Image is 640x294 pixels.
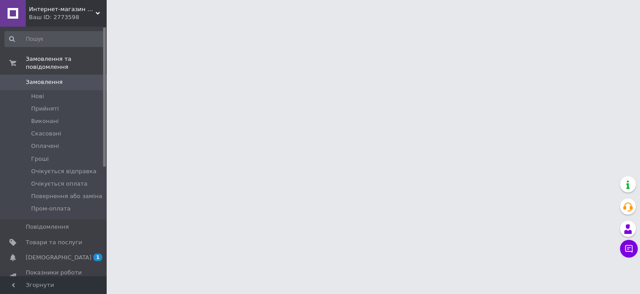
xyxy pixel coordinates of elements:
div: Ваш ID: 2773598 [29,13,107,21]
span: Товари та послуги [26,238,82,246]
span: Очікується оплата [31,180,88,188]
span: Повідомлення [26,223,69,231]
span: Скасовані [31,130,61,138]
span: 1 [93,254,102,261]
span: Очікується відправка [31,167,96,175]
input: Пошук [4,31,105,47]
span: Виконані [31,117,59,125]
span: Повернення або заміна [31,192,102,200]
span: Нові [31,92,44,100]
button: Чат з покупцем [620,240,638,258]
span: Пром-оплата [31,205,71,213]
span: Прийняті [31,105,59,113]
span: Оплачені [31,142,59,150]
span: Замовлення та повідомлення [26,55,107,71]
span: Замовлення [26,78,63,86]
span: Интернет-магазин "АТМ" [29,5,96,13]
span: Гроші [31,155,49,163]
span: [DEMOGRAPHIC_DATA] [26,254,92,262]
span: Показники роботи компанії [26,269,82,285]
